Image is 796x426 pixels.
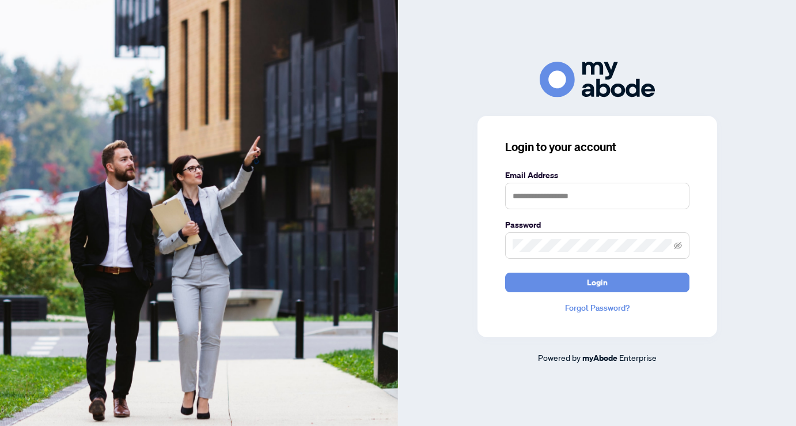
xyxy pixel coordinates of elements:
label: Password [505,218,689,231]
span: Login [587,273,608,292]
h3: Login to your account [505,139,689,155]
a: Forgot Password? [505,301,689,314]
button: Login [505,273,689,292]
span: eye-invisible [674,242,682,250]
label: Email Address [505,169,689,182]
a: myAbode [582,352,617,364]
span: Powered by [538,352,581,363]
img: ma-logo [540,62,655,97]
span: Enterprise [619,352,657,363]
